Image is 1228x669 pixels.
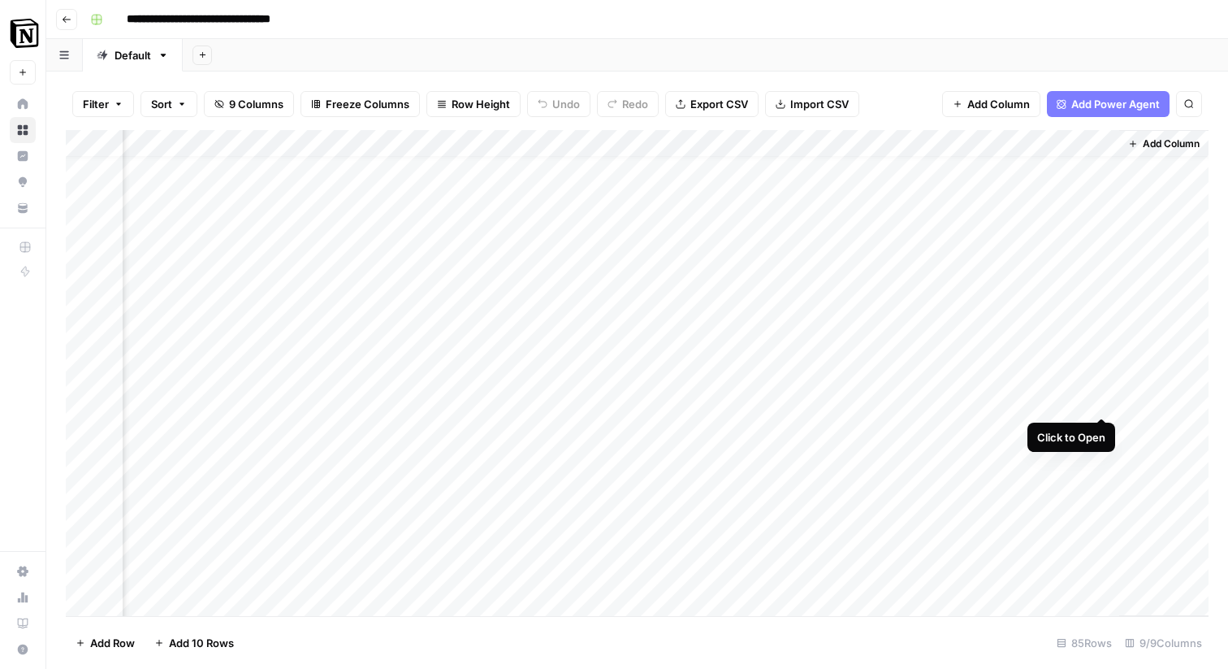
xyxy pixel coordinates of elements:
span: Add Column [967,96,1030,112]
span: Row Height [452,96,510,112]
span: Undo [552,96,580,112]
span: Filter [83,96,109,112]
a: Your Data [10,195,36,221]
button: Export CSV [665,91,759,117]
button: Add Power Agent [1047,91,1170,117]
a: Browse [10,117,36,143]
a: Default [83,39,183,72]
a: Usage [10,584,36,610]
button: 9 Columns [204,91,294,117]
button: Help + Support [10,636,36,662]
img: Notion Logo [10,19,39,48]
button: Row Height [426,91,521,117]
a: Settings [10,558,36,584]
button: Add Column [942,91,1040,117]
button: Add 10 Rows [145,630,244,656]
span: Import CSV [790,96,849,112]
span: 9 Columns [229,96,283,112]
button: Sort [141,91,197,117]
button: Add Row [66,630,145,656]
button: Redo [597,91,659,117]
button: Import CSV [765,91,859,117]
span: Add 10 Rows [169,635,234,651]
div: 9/9 Columns [1118,630,1209,656]
span: Freeze Columns [326,96,409,112]
a: Home [10,91,36,117]
a: Insights [10,143,36,169]
span: Redo [622,96,648,112]
button: Freeze Columns [301,91,420,117]
span: Add Power Agent [1071,96,1160,112]
div: Click to Open [1037,429,1105,445]
div: Default [115,47,151,63]
button: Undo [527,91,590,117]
button: Add Column [1122,133,1206,154]
button: Filter [72,91,134,117]
a: Learning Hub [10,610,36,636]
a: Opportunities [10,169,36,195]
div: 85 Rows [1050,630,1118,656]
span: Sort [151,96,172,112]
span: Add Column [1143,137,1200,151]
span: Add Row [90,635,135,651]
span: Export CSV [690,96,748,112]
button: Workspace: Notion [10,13,36,54]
